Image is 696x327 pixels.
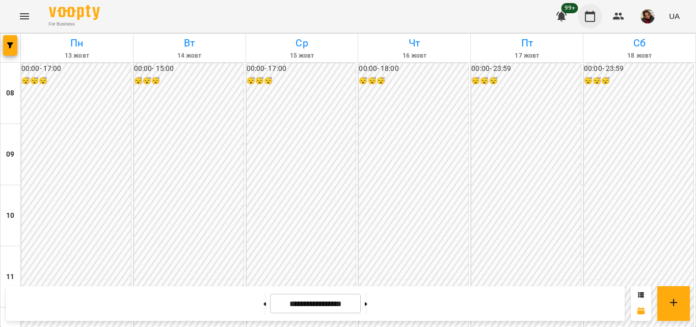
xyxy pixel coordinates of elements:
[585,35,694,51] h6: Сб
[472,51,581,61] h6: 17 жовт
[248,51,357,61] h6: 15 жовт
[669,11,680,21] span: UA
[134,63,244,74] h6: 00:00 - 15:00
[135,51,244,61] h6: 14 жовт
[135,35,244,51] h6: Вт
[360,35,469,51] h6: Чт
[247,63,356,74] h6: 00:00 - 17:00
[640,9,655,23] img: 0cafcf5d4a618ef6410b9c53cd7acb69.jpeg
[360,51,469,61] h6: 16 жовт
[248,35,357,51] h6: Ср
[22,35,131,51] h6: Пн
[49,5,100,20] img: Voopty Logo
[472,35,581,51] h6: Пт
[665,7,684,26] button: UA
[561,3,578,13] span: 99+
[584,63,693,74] h6: 00:00 - 23:59
[6,88,14,99] h6: 08
[584,76,693,87] h6: 😴😴😴
[6,210,14,221] h6: 10
[359,63,468,74] h6: 00:00 - 18:00
[21,76,131,87] h6: 😴😴😴
[22,51,131,61] h6: 13 жовт
[12,4,37,29] button: Menu
[471,76,581,87] h6: 😴😴😴
[471,63,581,74] h6: 00:00 - 23:59
[6,271,14,283] h6: 11
[359,76,468,87] h6: 😴😴😴
[6,149,14,160] h6: 09
[21,63,131,74] h6: 00:00 - 17:00
[49,21,100,28] span: For Business
[585,51,694,61] h6: 18 жовт
[134,76,244,87] h6: 😴😴😴
[247,76,356,87] h6: 😴😴😴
